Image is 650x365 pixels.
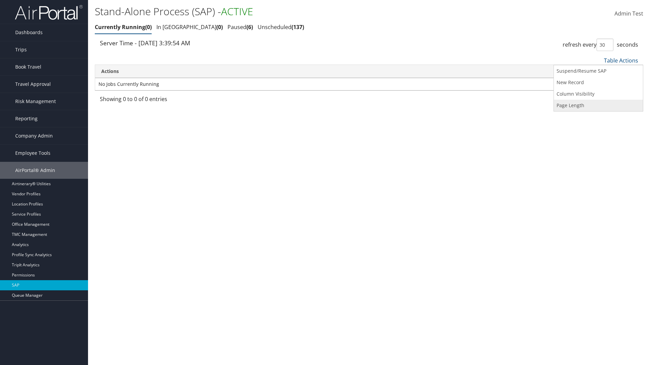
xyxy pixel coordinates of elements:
[15,58,41,75] span: Book Travel
[15,93,56,110] span: Risk Management
[15,127,53,144] span: Company Admin
[15,76,51,93] span: Travel Approval
[15,110,38,127] span: Reporting
[15,4,83,20] img: airportal-logo.png
[554,65,643,77] a: Suspend/Resume SAP
[15,162,55,179] span: AirPortal® Admin
[15,24,43,41] span: Dashboards
[15,41,27,58] span: Trips
[554,100,643,111] a: Page Length
[554,77,643,88] a: New Record
[554,88,643,100] a: Column Visibility
[15,145,50,162] span: Employee Tools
